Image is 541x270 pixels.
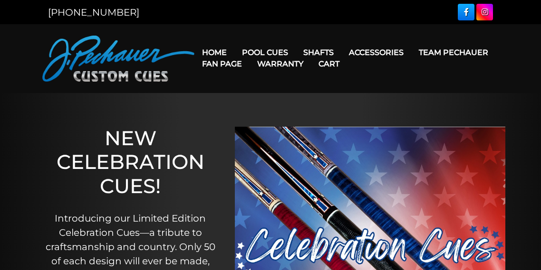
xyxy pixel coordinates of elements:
[234,40,296,65] a: Pool Cues
[45,126,215,198] h1: NEW CELEBRATION CUES!
[311,52,347,76] a: Cart
[341,40,411,65] a: Accessories
[194,40,234,65] a: Home
[411,40,496,65] a: Team Pechauer
[42,36,194,82] img: Pechauer Custom Cues
[250,52,311,76] a: Warranty
[48,7,139,18] a: [PHONE_NUMBER]
[194,52,250,76] a: Fan Page
[296,40,341,65] a: Shafts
